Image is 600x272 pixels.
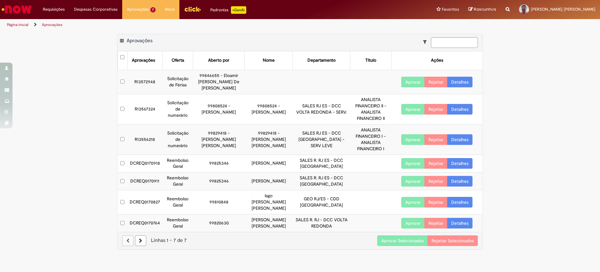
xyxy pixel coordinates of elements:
a: Detalhes [447,77,472,87]
td: 99808524 - [PERSON_NAME] [245,94,293,124]
td: 99846655 - Eloamir [PERSON_NAME] De [PERSON_NAME] [193,70,245,94]
div: Nome [263,57,275,64]
div: Aberto por [208,57,229,64]
button: Aprovar [401,77,425,87]
button: Rejeitar [424,158,447,169]
td: 99808524 - [PERSON_NAME] [193,94,245,124]
td: 99820630 [193,214,245,232]
td: Iago [PERSON_NAME] [PERSON_NAME] [245,190,293,214]
td: Reembolso Geral [162,214,193,232]
td: Reembolso Geral [162,155,193,172]
td: [PERSON_NAME] [245,172,293,190]
button: Aprovar Selecionados [377,235,428,246]
th: Aprovações [127,51,162,70]
div: Departamento [307,57,336,64]
button: Rejeitar Selecionados [427,235,478,246]
button: Rejeitar [424,77,447,87]
a: Detalhes [447,218,472,228]
td: DCREQ0170764 [127,214,162,232]
td: Reembolso Geral [162,190,193,214]
span: Despesas Corporativas [74,6,117,13]
span: Rascunhos [474,6,496,12]
button: Rejeitar [424,104,447,115]
span: Requisições [43,6,65,13]
img: ServiceNow [1,3,33,16]
td: GEO RJ/ES - CDD [GEOGRAPHIC_DATA] [292,190,350,214]
td: Reembolso Geral [162,172,193,190]
div: Aprovações [132,57,155,64]
span: [PERSON_NAME] [PERSON_NAME] [531,7,595,12]
div: Oferta [172,57,184,64]
div: Título [365,57,376,64]
td: 99829418 - [PERSON_NAME] [PERSON_NAME] [245,124,293,155]
a: Detalhes [447,176,472,187]
a: Detalhes [447,197,472,208]
td: R13556218 [127,124,162,155]
button: Aprovar [401,197,425,208]
a: Rascunhos [468,7,496,13]
p: +GenAi [231,6,246,14]
a: Página inicial [7,22,28,27]
button: Rejeitar [424,218,447,228]
span: 7 [150,7,156,13]
td: Solicitação de numerário [162,94,193,124]
td: ANALISTA FINANCEIRO II - ANALISTA FINANCEIRO II [350,94,391,124]
td: ANALISTA FINANCEIRO I - ANALISTA FINANCEIRO I [350,124,391,155]
td: R13572948 [127,70,162,94]
td: SALES R. RJ - DCC VOLTA REDONDA [292,214,350,232]
button: Aprovar [401,176,425,187]
td: SALES RJ ES - DCC [GEOGRAPHIC_DATA] - SERV LEVE [292,124,350,155]
td: SALES R. RJ ES - DCC [GEOGRAPHIC_DATA] [292,155,350,172]
a: Detalhes [447,104,472,115]
button: Rejeitar [424,197,447,208]
td: [PERSON_NAME] [245,155,293,172]
a: Detalhes [447,134,472,145]
div: Padroniza [210,6,246,14]
td: Solicitação de numerário [162,124,193,155]
span: Aprovações [127,6,149,13]
button: Rejeitar [424,176,447,187]
a: Detalhes [447,158,472,169]
span: Aprovações [127,38,152,44]
td: SALES R. RJ ES - DCC [GEOGRAPHIC_DATA] [292,172,350,190]
td: [PERSON_NAME] [PERSON_NAME] [245,214,293,232]
span: Favoritos [442,6,459,13]
div: Linhas 1 − 7 de 7 [122,237,478,244]
button: Aprovar [401,104,425,115]
td: DCREQ0170827 [127,190,162,214]
td: 99829418 - [PERSON_NAME] [PERSON_NAME] [193,124,245,155]
td: SALES RJ ES - DCC VOLTA REDONDA - SERV. [292,94,350,124]
img: click_logo_yellow_360x200.png [184,4,201,14]
span: More [165,6,175,13]
button: Aprovar [401,134,425,145]
button: Aprovar [401,218,425,228]
button: Aprovar [401,158,425,169]
ul: Trilhas de página [5,19,395,31]
button: Rejeitar [424,134,447,145]
td: DCREQ0170918 [127,155,162,172]
td: DCREQ0170911 [127,172,162,190]
td: 99810848 [193,190,245,214]
td: R13567324 [127,94,162,124]
td: Solicitação de Férias [162,70,193,94]
i: Mostrar filtros para: Suas Solicitações [423,40,430,44]
td: 99825346 [193,155,245,172]
td: 99825346 [193,172,245,190]
a: Aprovações [42,22,62,27]
div: Ações [431,57,443,64]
